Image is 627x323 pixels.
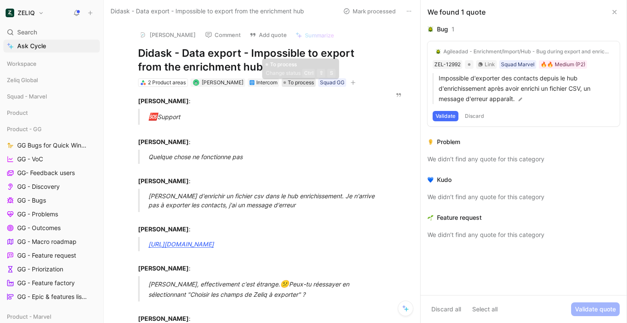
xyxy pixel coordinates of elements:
[3,153,100,166] a: GG - VoC
[462,111,487,121] button: Discard
[571,302,620,316] button: Validate quote
[17,27,37,37] span: Search
[7,76,38,84] span: Zeliq Global
[7,125,42,133] span: Product - GG
[339,5,400,17] button: Mark processed
[138,167,377,185] div: :
[288,78,314,87] span: To process
[3,7,46,19] button: ZELIQZELIQ
[138,46,377,74] h1: Didask - Data export - Impossible to export from the enrichment hub
[138,215,377,234] div: :
[3,123,100,135] div: Product - GG
[427,215,433,221] img: 🌱
[3,123,100,303] div: Product - GGGG Bugs for Quick Wins daysGG - VoCGG- Feedback usersGG - DiscoveryGG - BugsGG - Prob...
[3,90,100,103] div: Squad - Marvel
[427,7,486,17] div: We found 1 quote
[3,74,100,89] div: Zeliq Global
[138,31,147,39] img: logo
[148,240,214,248] a: [URL][DOMAIN_NAME]
[7,92,47,101] span: Squad - Marvel
[3,208,100,221] a: GG - Problems
[3,194,100,207] a: GG - Bugs
[468,302,501,316] button: Select all
[433,46,615,57] button: 🪲Agileadad - Enrichment/Import/Hub - Bug during export and enrichment
[148,112,157,121] span: 🆘
[138,177,189,185] strong: [PERSON_NAME]
[280,280,289,288] span: 😕
[427,230,620,240] div: We didn’t find any quote for this category
[17,251,76,260] span: GG - Feature request
[437,175,452,185] div: Kudo
[6,9,14,17] img: ZELIQ
[202,79,243,86] span: [PERSON_NAME]
[305,31,334,39] span: Summarize
[148,279,387,299] div: [PERSON_NAME], effectivement c'est étrange. Peux-tu réessayer en sélectionnant "Choisir les champ...
[7,59,37,68] span: Workspace
[17,237,77,246] span: GG - Macro roadmap
[3,277,100,289] a: GG - Feature factory
[148,191,387,209] div: [PERSON_NAME] d'enrichir un fichier csv dans le hub enrichissement. Je n'arrive pas à exporter le...
[138,97,189,105] strong: [PERSON_NAME]
[17,41,46,51] span: Ask Cycle
[17,224,61,232] span: GG - Outcomes
[138,255,377,273] div: :
[17,155,43,163] span: GG - VoC
[282,78,316,87] div: To process
[7,312,51,321] span: Product - Marvel
[439,73,615,104] p: Impossible d'exporter des contacts depuis le hub d'enrichissement après avoir enrichi un fichier ...
[138,96,377,105] div: :
[3,26,100,39] div: Search
[111,6,304,16] span: Didask - Data export - Impossible to export from the enrichment hub
[3,310,100,323] div: Product - Marvel
[3,180,100,193] a: GG - Discovery
[3,40,100,52] a: Ask Cycle
[3,263,100,276] a: GG - Priorization
[452,24,455,34] div: 1
[436,49,441,54] img: 🪲
[201,29,245,41] button: Comment
[443,48,612,55] div: Agileadad - Enrichment/Import/Hub - Bug during export and enrichment
[7,108,28,117] span: Product
[17,279,75,287] span: GG - Feature factory
[138,305,377,323] div: :
[3,106,100,122] div: Product
[3,235,100,248] a: GG - Macro roadmap
[427,302,465,316] button: Discard all
[17,141,89,150] span: GG Bugs for Quick Wins days
[437,24,448,34] div: Bug
[3,57,100,70] div: Workspace
[517,96,523,102] img: pen.svg
[427,154,620,164] div: We didn’t find any quote for this category
[138,265,189,272] strong: [PERSON_NAME]
[437,212,482,223] div: Feature request
[17,169,75,177] span: GG- Feedback users
[433,111,458,121] button: Validate
[256,78,277,87] div: Intercom
[3,74,100,86] div: Zeliq Global
[148,78,186,87] div: 2 Product areas
[320,78,344,87] div: Squad GG
[246,29,291,41] button: Add quote
[3,139,100,152] a: GG Bugs for Quick Wins days
[138,128,377,146] div: :
[18,9,35,17] h1: ZELIQ
[292,29,338,41] button: Summarize
[135,28,200,41] button: logo[PERSON_NAME]
[3,90,100,105] div: Squad - Marvel
[17,292,88,301] span: GG - Epic & features listing
[194,80,198,85] img: avatar
[17,196,46,205] span: GG - Bugs
[3,249,100,262] a: GG - Feature request
[427,192,620,202] div: We didn’t find any quote for this category
[138,225,189,233] strong: [PERSON_NAME]
[17,265,63,274] span: GG - Priorization
[3,166,100,179] a: GG- Feedback users
[3,106,100,119] div: Product
[17,182,60,191] span: GG - Discovery
[3,290,100,303] a: GG - Epic & features listing
[138,315,189,322] strong: [PERSON_NAME]
[427,139,433,145] img: 👂
[138,138,189,145] strong: [PERSON_NAME]
[427,26,433,32] img: 🪲
[427,177,433,183] img: 💙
